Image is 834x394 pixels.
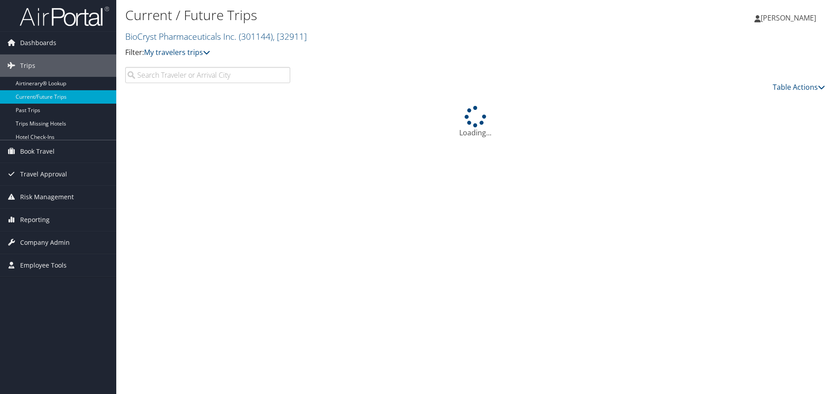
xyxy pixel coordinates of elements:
img: airportal-logo.png [20,6,109,27]
a: My travelers trips [144,47,210,57]
span: Employee Tools [20,254,67,277]
span: Company Admin [20,231,70,254]
a: BioCryst Pharmaceuticals Inc. [125,30,307,42]
h1: Current / Future Trips [125,6,592,25]
span: Travel Approval [20,163,67,185]
p: Filter: [125,47,592,59]
div: Loading... [125,106,825,138]
span: Book Travel [20,140,55,163]
span: Trips [20,54,35,77]
span: , [ 32911 ] [273,30,307,42]
a: [PERSON_NAME] [754,4,825,31]
a: Table Actions [773,82,825,92]
span: ( 301144 ) [239,30,273,42]
span: [PERSON_NAME] [761,13,816,23]
span: Reporting [20,209,50,231]
span: Dashboards [20,32,56,54]
span: Risk Management [20,186,74,208]
input: Search Traveler or Arrival City [125,67,290,83]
